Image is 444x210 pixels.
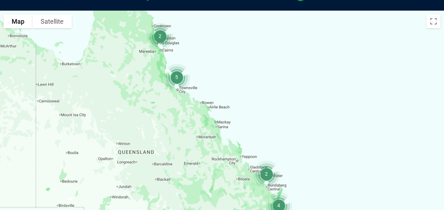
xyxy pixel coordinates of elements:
[426,14,440,28] button: Toggle fullscreen view
[4,14,32,28] button: Show street map
[250,158,283,190] div: 2
[160,61,193,93] div: 5
[32,14,72,28] button: Show satellite imagery
[144,20,176,52] div: 2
